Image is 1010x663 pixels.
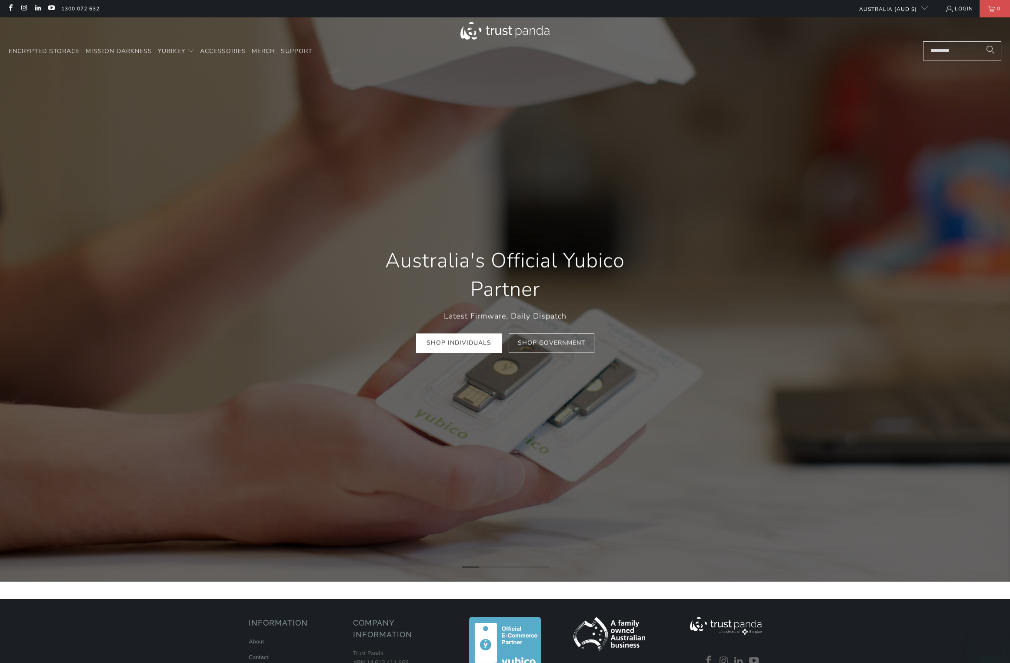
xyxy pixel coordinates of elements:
li: Page dot 4 [514,566,531,568]
a: Merch [252,41,275,62]
a: Shop Government [509,334,594,353]
span: Support [281,47,312,55]
li: Page dot 5 [531,566,549,568]
img: Trust Panda Australia [460,22,550,40]
a: Login [945,4,973,13]
a: Contact [249,653,269,661]
a: Accessories [200,41,246,62]
a: Trust Panda Australia on Instagram [20,5,27,12]
a: About [249,638,264,646]
p: Latest Firmware, Daily Dispatch [362,310,649,323]
button: Search [980,41,1001,60]
summary: YubiKey [158,41,194,62]
a: 1300 072 632 [61,4,100,13]
a: Trust Panda Australia on Facebook [7,5,14,12]
span: YubiKey [158,47,185,55]
li: Page dot 2 [479,566,497,568]
span: Mission Darkness [86,47,152,55]
a: Encrypted Storage [9,41,80,62]
input: Search... [923,41,1001,60]
span: Accessories [200,47,246,55]
a: Shop Individuals [416,334,502,353]
a: Trust Panda Australia on LinkedIn [34,5,41,12]
a: Support [281,41,312,62]
a: Mission Darkness [86,41,152,62]
iframe: Button to launch messaging window [975,628,1003,656]
a: Trust Panda Australia on YouTube [47,5,55,12]
li: Page dot 3 [497,566,514,568]
li: Page dot 1 [462,566,479,568]
span: Merch [252,47,275,55]
span: Encrypted Storage [9,47,80,55]
nav: Translation missing: en.navigation.header.main_nav [9,41,312,62]
h1: Australia's Official Yubico Partner [362,246,649,304]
